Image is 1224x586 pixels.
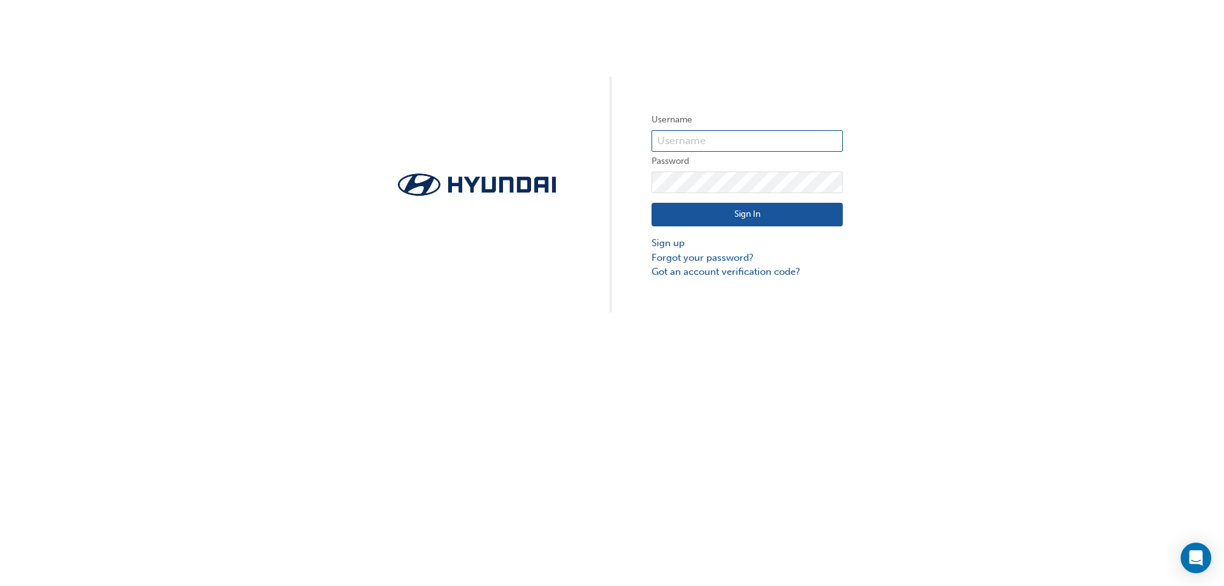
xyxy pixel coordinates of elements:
input: Username [652,130,843,152]
a: Got an account verification code? [652,265,843,279]
div: Open Intercom Messenger [1181,543,1211,573]
label: Password [652,154,843,169]
a: Sign up [652,236,843,251]
a: Forgot your password? [652,251,843,265]
img: Trak [381,170,572,200]
label: Username [652,112,843,128]
button: Sign In [652,203,843,227]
